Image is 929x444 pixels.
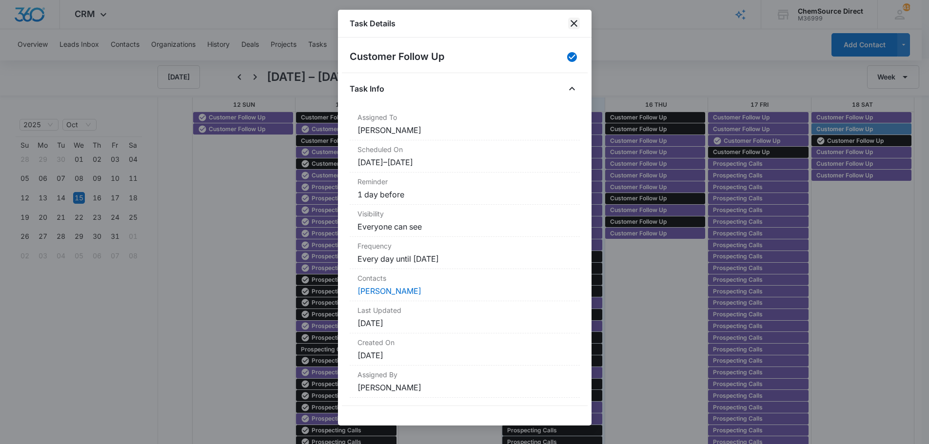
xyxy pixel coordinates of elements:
dd: [DATE] [357,349,572,361]
div: VisibilityEveryone can see [350,205,580,237]
dd: [DATE] – [DATE] [357,156,572,168]
dd: Every day until [DATE] [357,253,572,265]
div: Scheduled On[DATE]–[DATE] [350,140,580,173]
div: FrequencyEvery day until [DATE] [350,237,580,269]
button: Close [564,81,580,97]
dt: Created On [357,337,572,347]
dd: [DATE] [357,317,572,329]
dt: Visibility [357,209,572,219]
dt: Assigned To [357,112,572,122]
div: Assigned By[PERSON_NAME] [350,366,580,398]
div: Created On[DATE] [350,333,580,366]
button: close [568,18,580,29]
dd: [PERSON_NAME] [357,382,572,393]
dt: Last Updated [357,305,572,315]
dt: Reminder [357,176,572,187]
dd: [PERSON_NAME] [357,124,572,136]
h4: Task Info [350,83,384,95]
dt: Scheduled On [357,144,572,154]
h1: Task Details [350,18,395,29]
dt: Frequency [357,241,572,251]
dt: Assigned By [357,369,572,380]
dd: 1 day before [357,189,572,200]
div: Assigned To[PERSON_NAME] [350,108,580,140]
div: Last Updated[DATE] [350,301,580,333]
div: Reminder1 day before [350,173,580,205]
div: Contacts[PERSON_NAME] [350,269,580,301]
dt: Contacts [357,273,572,283]
dd: Everyone can see [357,221,572,232]
h2: Customer Follow Up [350,49,444,65]
a: [PERSON_NAME] [357,286,421,296]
